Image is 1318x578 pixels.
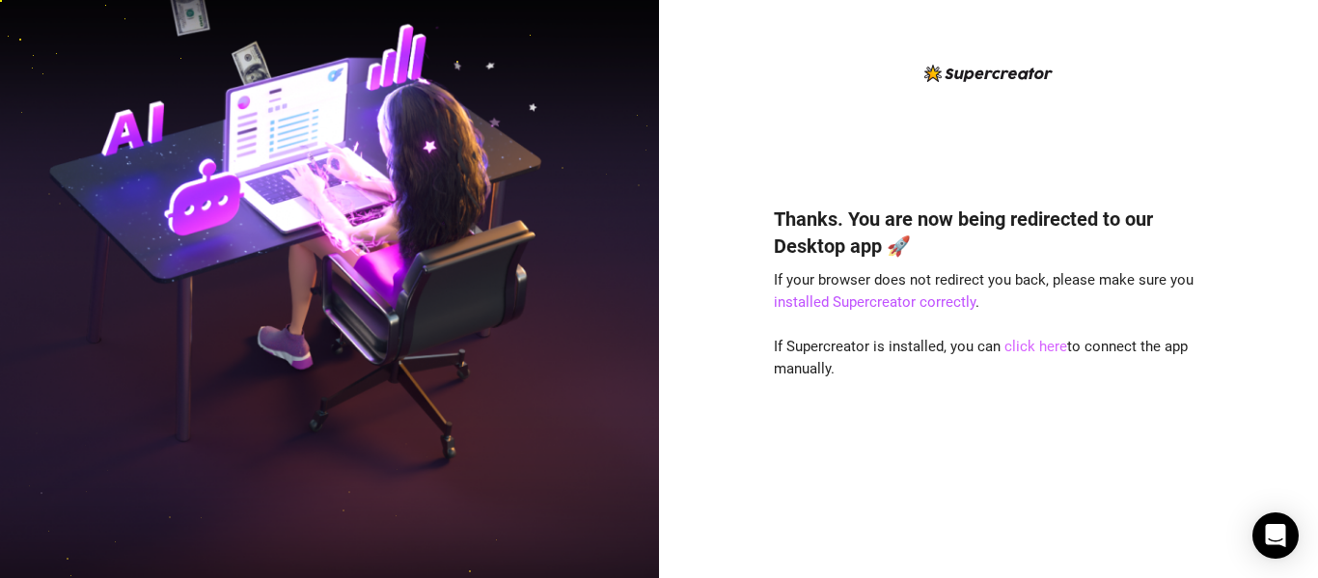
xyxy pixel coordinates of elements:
[1004,338,1067,355] a: click here
[774,206,1204,260] h4: Thanks. You are now being redirected to our Desktop app 🚀
[774,293,975,311] a: installed Supercreator correctly
[924,65,1053,82] img: logo-BBDzfeDw.svg
[774,271,1194,312] span: If your browser does not redirect you back, please make sure you .
[774,338,1188,378] span: If Supercreator is installed, you can to connect the app manually.
[1252,512,1299,559] div: Open Intercom Messenger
